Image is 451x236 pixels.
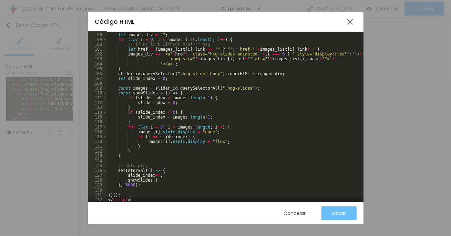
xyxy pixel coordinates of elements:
[88,91,107,95] div: 110
[88,197,107,202] div: 132
[88,105,107,110] div: 113
[88,115,107,120] div: 115
[332,211,346,216] div: Salvar
[88,76,107,81] div: 107
[88,100,107,105] div: 112
[274,206,316,220] button: Cancelar
[88,37,107,42] div: 99
[88,81,107,86] div: 108
[88,149,107,154] div: 122
[95,17,344,26] div: Código HTML
[88,95,107,100] div: 111
[88,71,107,76] div: 106
[88,163,107,168] div: 125
[88,154,107,158] div: 123
[88,158,107,163] div: 124
[88,188,107,193] div: 130
[88,168,107,173] div: 126
[88,120,107,124] div: 116
[88,42,107,47] div: 100
[88,130,107,134] div: 118
[88,86,107,91] div: 109
[88,193,107,197] div: 131
[284,211,306,216] div: Cancelar
[88,47,107,52] div: 101
[88,144,107,149] div: 121
[88,57,107,61] div: 103
[88,139,107,144] div: 120
[88,173,107,178] div: 127
[88,125,107,130] div: 117
[88,183,107,187] div: 129
[88,178,107,183] div: 128
[321,206,357,220] button: Salvar
[88,110,107,115] div: 114
[88,134,107,139] div: 119
[88,52,107,57] div: 102
[88,66,107,71] div: 105
[88,32,107,37] div: 98
[88,62,107,66] div: 104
